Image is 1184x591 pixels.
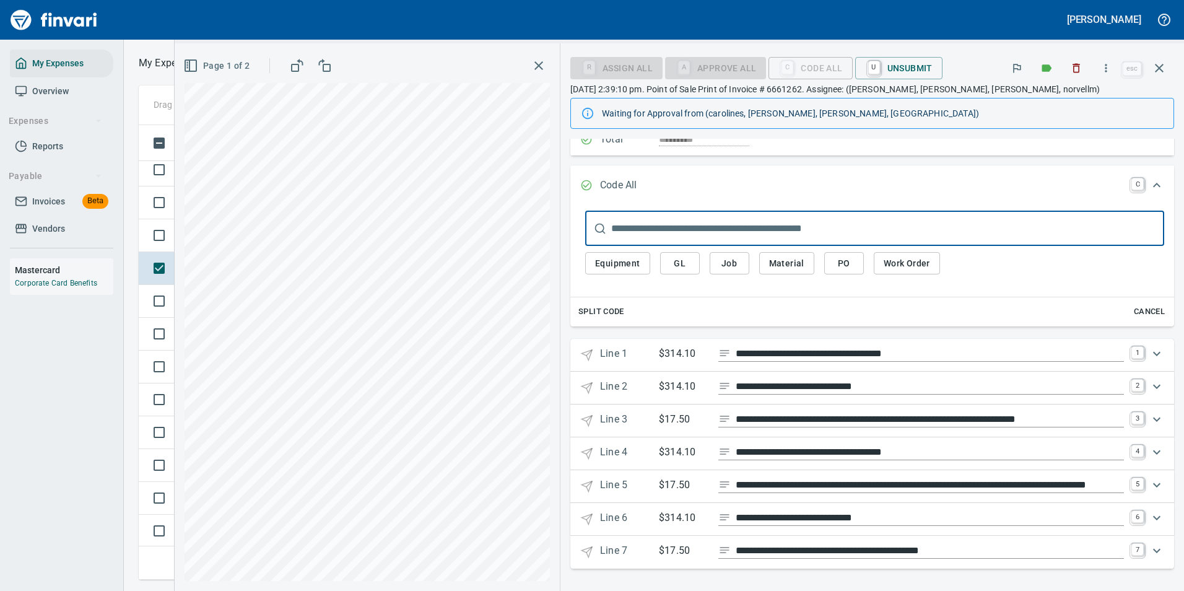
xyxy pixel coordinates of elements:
[1131,445,1144,457] a: 4
[600,543,659,561] p: Line 7
[570,339,1174,372] div: Expand
[1003,55,1030,82] button: Flag
[665,62,766,72] div: Coding Required
[1033,55,1060,82] button: Labels
[139,56,198,71] p: My Expenses
[9,113,102,129] span: Expenses
[670,256,690,271] span: GL
[868,61,880,74] a: U
[595,256,640,271] span: Equipment
[600,346,659,364] p: Line 1
[10,188,113,216] a: InvoicesBeta
[884,256,930,271] span: Work Order
[570,62,663,72] div: Assign All
[570,372,1174,405] div: Expand
[855,57,942,79] button: UUnsubmit
[1063,55,1090,82] button: Discard
[32,221,65,237] span: Vendors
[15,263,113,277] h6: Mastercard
[10,215,113,243] a: Vendors
[600,412,659,430] p: Line 3
[32,194,65,209] span: Invoices
[1131,543,1144,556] a: 7
[600,445,659,463] p: Line 4
[570,405,1174,437] div: Expand
[570,165,1174,206] div: Expand
[600,178,659,194] p: Code All
[82,194,108,208] span: Beta
[1064,10,1144,29] button: [PERSON_NAME]
[865,58,933,79] span: Unsubmit
[570,470,1174,503] div: Expand
[768,62,852,72] div: Code All
[1120,53,1174,83] span: Close invoice
[1067,13,1141,26] h5: [PERSON_NAME]
[4,110,107,133] button: Expenses
[1131,178,1144,190] a: C
[181,55,255,77] button: Page 1 of 2
[710,252,749,275] button: Job
[7,5,100,35] img: Finvari
[4,165,107,188] button: Payable
[834,256,854,271] span: PO
[720,256,739,271] span: Job
[659,445,708,460] p: $314.10
[9,169,102,184] span: Payable
[15,279,97,287] a: Corporate Card Benefits
[570,536,1174,569] div: Expand
[10,77,113,105] a: Overview
[570,83,1174,95] p: [DATE] 2:39:10 pm. Point of Sale Print of Invoice # 6661262. Assignee: ([PERSON_NAME], [PERSON_NA...
[600,478,659,496] p: Line 5
[154,98,335,111] p: Drag a column heading here to group the table
[769,256,804,271] span: Material
[585,252,650,275] button: Equipment
[1123,62,1141,76] a: esc
[1131,478,1144,490] a: 5
[139,56,198,71] nav: breadcrumb
[10,50,113,77] a: My Expenses
[759,252,814,275] button: Material
[824,252,864,275] button: PO
[659,543,708,559] p: $17.50
[659,346,708,362] p: $314.10
[575,302,627,322] button: Split Code
[578,305,624,319] span: Split Code
[874,252,940,275] button: Work Order
[1131,510,1144,523] a: 6
[600,379,659,397] p: Line 2
[659,412,708,427] p: $17.50
[32,84,69,99] span: Overview
[186,58,250,74] span: Page 1 of 2
[1131,346,1144,359] a: 1
[1131,379,1144,392] a: 2
[600,510,659,528] p: Line 6
[1133,305,1166,319] span: Cancel
[1092,55,1120,82] button: More
[32,56,84,71] span: My Expenses
[660,252,700,275] button: GL
[659,510,708,526] p: $314.10
[32,139,63,154] span: Reports
[602,102,1164,125] div: Waiting for Approval from (carolines, [PERSON_NAME], [PERSON_NAME], [GEOGRAPHIC_DATA])
[570,503,1174,536] div: Expand
[1131,412,1144,424] a: 3
[1130,302,1169,322] button: Cancel
[659,478,708,493] p: $17.50
[659,379,708,395] p: $314.10
[10,133,113,160] a: Reports
[570,437,1174,470] div: Expand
